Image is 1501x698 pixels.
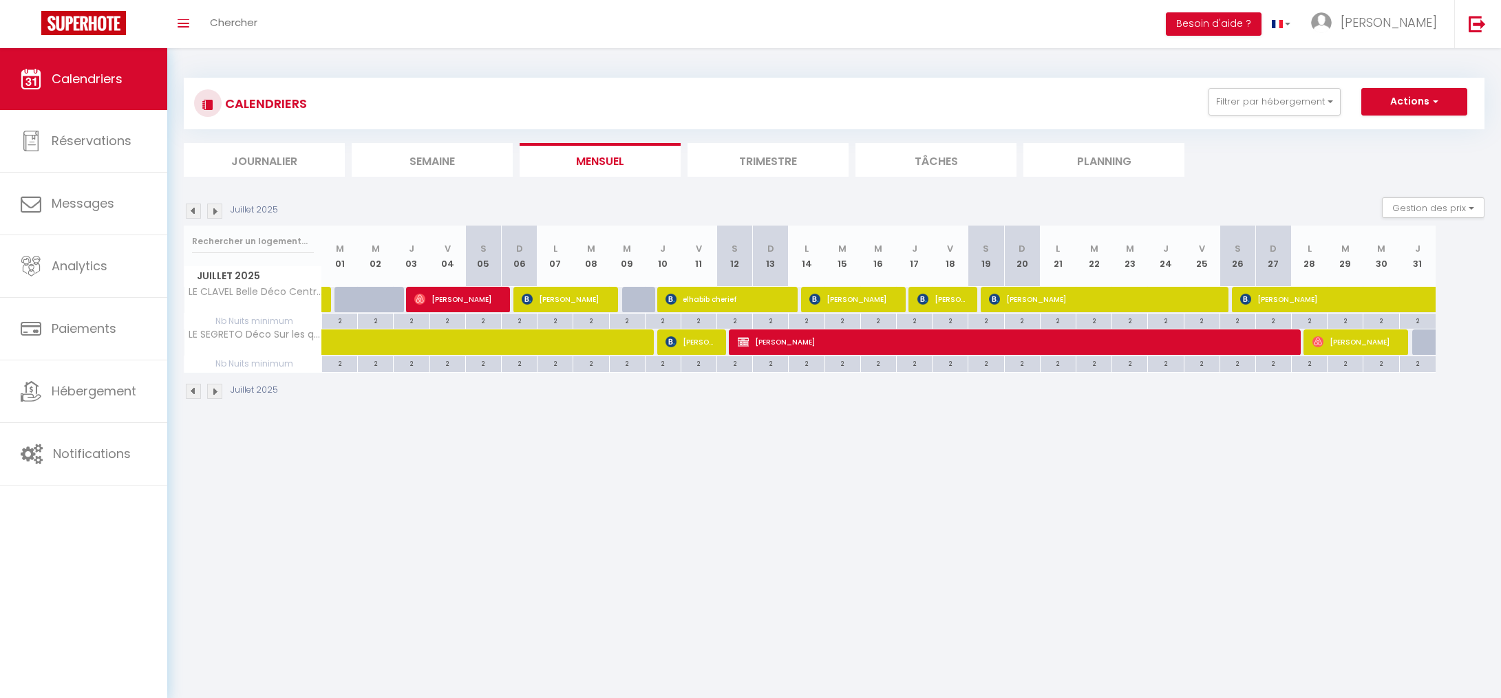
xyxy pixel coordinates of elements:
[52,70,123,87] span: Calendriers
[192,229,314,254] input: Rechercher un logement...
[52,132,131,149] span: Réservations
[1400,314,1436,327] div: 2
[825,314,860,327] div: 2
[1076,314,1111,327] div: 2
[184,356,321,371] span: Nb Nuits minimum
[358,356,393,369] div: 2
[947,242,953,255] abbr: V
[646,356,681,369] div: 2
[732,242,738,255] abbr: S
[231,384,278,397] p: Juillet 2025
[1184,226,1220,287] th: 25
[1415,242,1420,255] abbr: J
[1184,356,1220,369] div: 2
[646,314,681,327] div: 2
[1220,356,1255,369] div: 2
[184,143,345,177] li: Journalier
[1270,242,1277,255] abbr: D
[516,242,523,255] abbr: D
[430,314,465,327] div: 2
[681,356,716,369] div: 2
[1308,242,1312,255] abbr: L
[1363,314,1398,327] div: 2
[1112,226,1148,287] th: 23
[1256,356,1291,369] div: 2
[372,242,380,255] abbr: M
[222,88,307,119] h3: CALENDRIERS
[789,226,824,287] th: 14
[537,356,573,369] div: 2
[989,286,1215,312] span: [PERSON_NAME]
[520,143,681,177] li: Mensuel
[1377,242,1385,255] abbr: M
[409,242,414,255] abbr: J
[824,226,860,287] th: 15
[394,314,429,327] div: 2
[688,143,849,177] li: Trimestre
[660,242,666,255] abbr: J
[933,356,968,369] div: 2
[933,314,968,327] div: 2
[537,226,573,287] th: 07
[1399,226,1436,287] th: 31
[1255,226,1291,287] th: 27
[897,226,933,287] th: 17
[1443,640,1501,698] iframe: LiveChat chat widget
[414,286,498,312] span: [PERSON_NAME]
[358,226,394,287] th: 02
[210,15,257,30] span: Chercher
[897,314,932,327] div: 2
[1023,143,1184,177] li: Planning
[352,143,513,177] li: Semaine
[1209,88,1341,116] button: Filtrer par hébergement
[553,242,557,255] abbr: L
[1148,226,1184,287] th: 24
[1361,88,1467,116] button: Actions
[789,314,824,327] div: 2
[1400,356,1436,369] div: 2
[336,242,344,255] abbr: M
[1363,356,1398,369] div: 2
[187,287,324,297] span: LE CLAVEL Belle Déco Centre historique Climatisé
[1328,226,1363,287] th: 29
[1126,242,1134,255] abbr: M
[809,286,893,312] span: [PERSON_NAME]
[1056,242,1060,255] abbr: L
[717,356,752,369] div: 2
[1328,314,1363,327] div: 2
[1148,314,1183,327] div: 2
[1382,197,1484,218] button: Gestion des prix
[1148,356,1183,369] div: 2
[1090,242,1098,255] abbr: M
[1341,14,1437,31] span: [PERSON_NAME]
[983,242,989,255] abbr: S
[1166,12,1262,36] button: Besoin d'aide ?
[502,356,537,369] div: 2
[1292,226,1328,287] th: 28
[1004,226,1040,287] th: 20
[231,204,278,217] p: Juillet 2025
[1041,356,1076,369] div: 2
[466,314,501,327] div: 2
[53,445,131,462] span: Notifications
[681,226,716,287] th: 11
[394,356,429,369] div: 2
[1235,242,1241,255] abbr: S
[358,314,393,327] div: 2
[610,356,645,369] div: 2
[522,286,605,312] span: [PERSON_NAME]
[933,226,968,287] th: 18
[1363,226,1399,287] th: 30
[322,356,357,369] div: 2
[1019,242,1025,255] abbr: D
[968,356,1003,369] div: 2
[1184,314,1220,327] div: 2
[1341,242,1350,255] abbr: M
[1292,314,1327,327] div: 2
[696,242,702,255] abbr: V
[789,356,824,369] div: 2
[41,11,126,35] img: Super Booking
[52,320,116,337] span: Paiements
[1256,314,1291,327] div: 2
[1292,356,1327,369] div: 2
